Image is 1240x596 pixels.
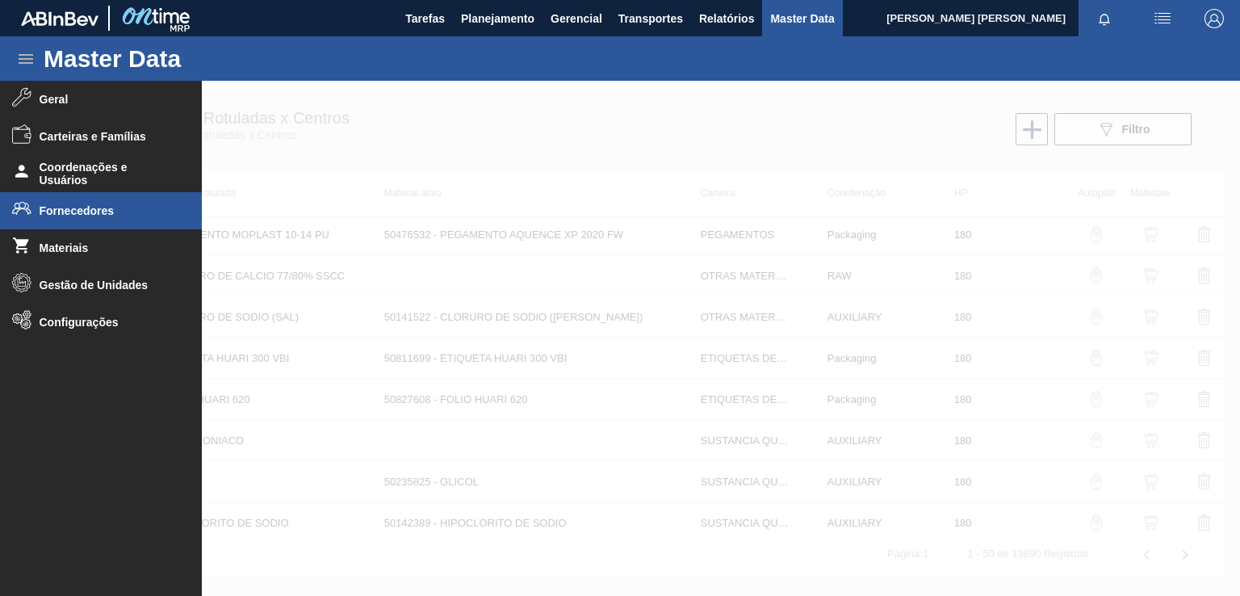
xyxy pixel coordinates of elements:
span: Master Data [770,9,834,28]
span: Gerencial [551,9,602,28]
span: Configurações [40,316,173,329]
img: userActions [1153,9,1172,28]
span: Fornecedores [40,204,173,217]
span: Planejamento [461,9,534,28]
h1: Master Data [44,49,330,68]
button: Notificações [1079,7,1130,30]
span: Relatórios [699,9,754,28]
span: Carteiras e Famílias [40,130,173,143]
span: Geral [40,93,173,106]
span: Coordenações e Usuários [40,161,173,187]
span: Transportes [618,9,683,28]
span: Gestão de Unidades [40,279,173,292]
img: Logout [1204,9,1224,28]
span: Tarefas [405,9,445,28]
span: Materiais [40,241,173,254]
img: TNhmsLtSVTkK8tSr43FrP2fwEKptu5GPRR3wAAAABJRU5ErkJggg== [21,11,98,26]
